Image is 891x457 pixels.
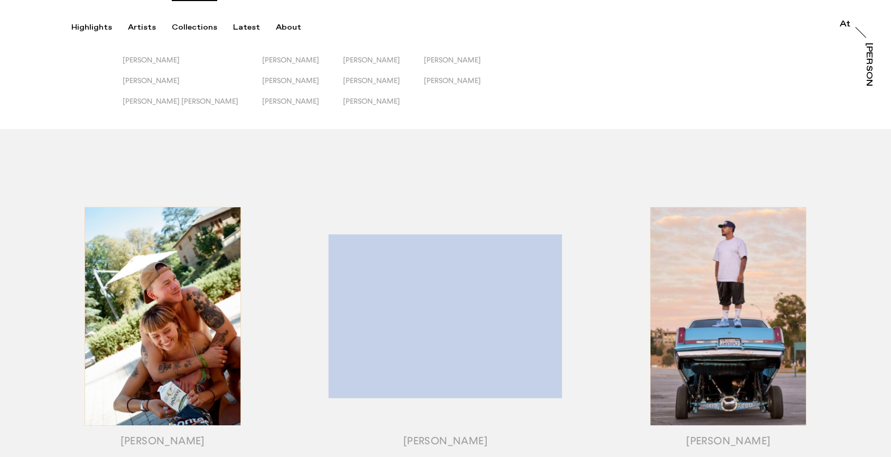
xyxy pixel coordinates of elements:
span: [PERSON_NAME] [343,56,400,64]
div: Collections [172,23,217,32]
button: Latest [233,23,276,32]
button: [PERSON_NAME] [262,97,343,117]
button: [PERSON_NAME] [262,76,343,97]
div: Latest [233,23,260,32]
button: [PERSON_NAME] [424,56,505,76]
button: [PERSON_NAME] [424,76,505,97]
button: [PERSON_NAME] [343,76,424,97]
button: Highlights [71,23,128,32]
span: [PERSON_NAME] [424,56,481,64]
span: [PERSON_NAME] [123,56,180,64]
div: About [276,23,301,32]
div: Highlights [71,23,112,32]
span: [PERSON_NAME] [123,76,180,85]
span: [PERSON_NAME] [262,76,319,85]
button: [PERSON_NAME] [343,97,424,117]
a: [PERSON_NAME] [862,43,873,86]
button: Collections [172,23,233,32]
span: [PERSON_NAME] [424,76,481,85]
a: At [840,20,850,31]
div: Artists [128,23,156,32]
button: [PERSON_NAME] [343,56,424,76]
div: [PERSON_NAME] [865,43,873,124]
button: [PERSON_NAME] [PERSON_NAME] [123,97,262,117]
button: About [276,23,317,32]
button: [PERSON_NAME] [123,76,262,97]
span: [PERSON_NAME] [262,97,319,105]
span: [PERSON_NAME] [343,76,400,85]
span: [PERSON_NAME] [343,97,400,105]
span: [PERSON_NAME] [PERSON_NAME] [123,97,238,105]
button: Artists [128,23,172,32]
button: [PERSON_NAME] [123,56,262,76]
span: [PERSON_NAME] [262,56,319,64]
button: [PERSON_NAME] [262,56,343,76]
